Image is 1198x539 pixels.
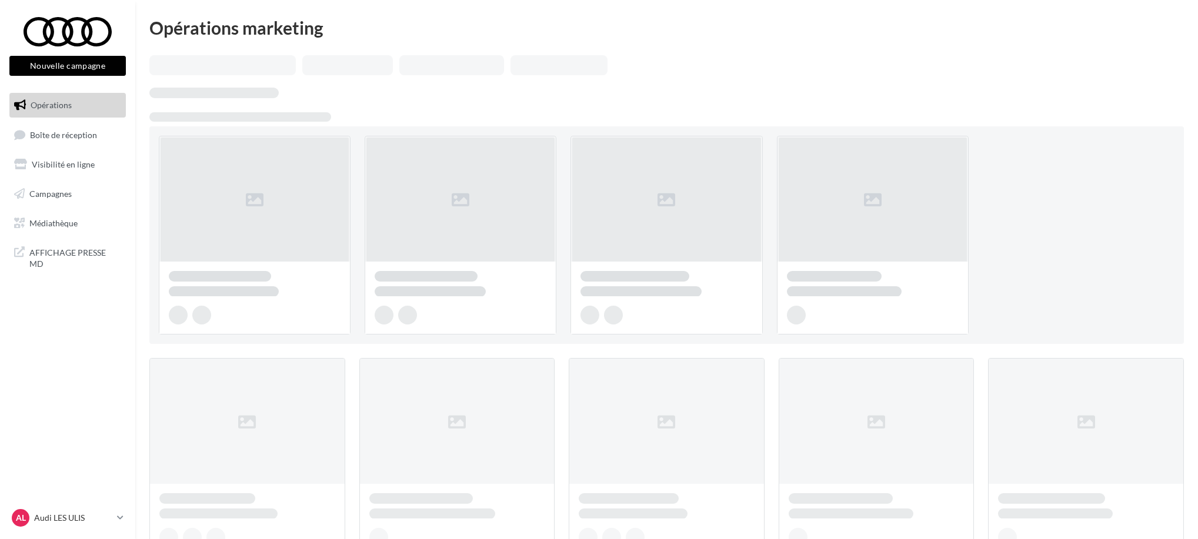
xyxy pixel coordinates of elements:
[7,93,128,118] a: Opérations
[7,240,128,274] a: AFFICHAGE PRESSE MD
[9,507,126,529] a: AL Audi LES ULIS
[16,512,26,524] span: AL
[34,512,112,524] p: Audi LES ULIS
[7,182,128,206] a: Campagnes
[149,19,1184,36] div: Opérations marketing
[29,245,121,270] span: AFFICHAGE PRESSE MD
[7,152,128,177] a: Visibilité en ligne
[7,122,128,148] a: Boîte de réception
[9,56,126,76] button: Nouvelle campagne
[32,159,95,169] span: Visibilité en ligne
[29,217,78,227] span: Médiathèque
[29,189,72,199] span: Campagnes
[31,100,72,110] span: Opérations
[7,211,128,236] a: Médiathèque
[30,129,97,139] span: Boîte de réception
